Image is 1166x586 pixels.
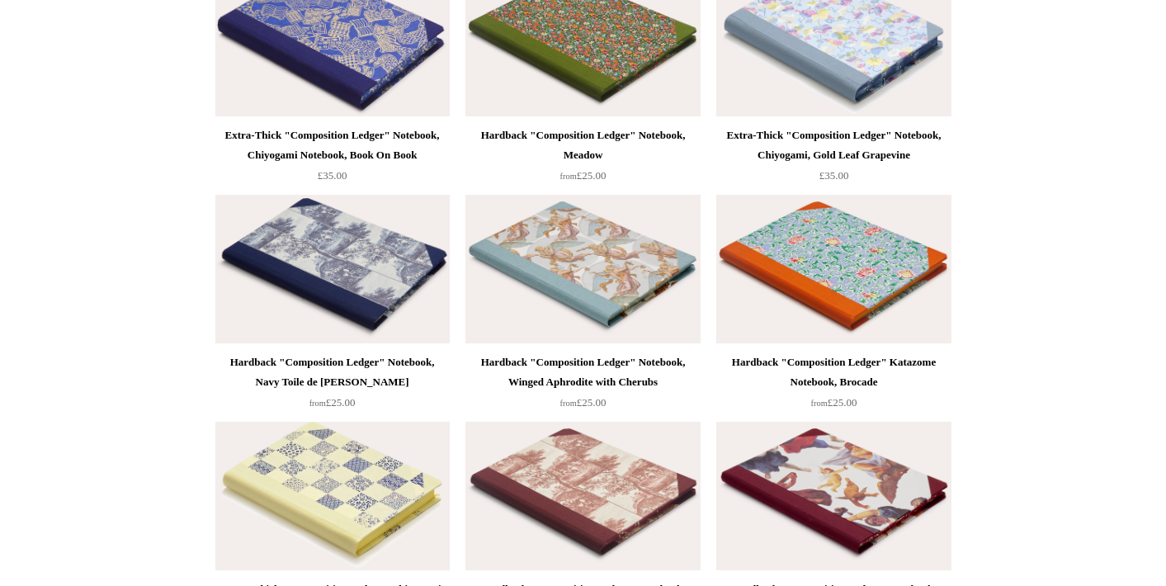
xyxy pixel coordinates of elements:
[215,195,450,343] a: Hardback "Composition Ledger" Notebook, Navy Toile de Jouy Hardback "Composition Ledger" Notebook...
[465,195,700,343] img: Hardback "Composition Ledger" Notebook, Winged Aphrodite with Cherubs
[465,422,700,570] img: Hardback "Composition Ledger" Notebook, Burgundy Toile de Jouy
[215,195,450,343] img: Hardback "Composition Ledger" Notebook, Navy Toile de Jouy
[716,422,951,570] a: Hardback "Composition Ledger" Notebook, Renaissance Angels Hardback "Composition Ledger" Notebook...
[560,396,607,409] span: £25.00
[716,195,951,343] a: Hardback "Composition Ledger" Katazome Notebook, Brocade Hardback "Composition Ledger" Katazome N...
[811,399,828,408] span: from
[811,396,857,409] span: £25.00
[716,195,951,343] img: Hardback "Composition Ledger" Katazome Notebook, Brocade
[215,125,450,193] a: Extra-Thick "Composition Ledger" Notebook, Chiyogami Notebook, Book On Book £35.00
[720,352,946,392] div: Hardback "Composition Ledger" Katazome Notebook, Brocade
[215,422,450,570] img: Extra-Thick "Composition Ledger" Chiyogami Notebook, Floral Chequered
[470,125,696,165] div: Hardback "Composition Ledger" Notebook, Meadow
[819,169,849,182] span: £35.00
[220,352,446,392] div: Hardback "Composition Ledger" Notebook, Navy Toile de [PERSON_NAME]
[720,125,946,165] div: Extra-Thick "Composition Ledger" Notebook, Chiyogami, Gold Leaf Grapevine
[309,399,326,408] span: from
[560,169,607,182] span: £25.00
[470,352,696,392] div: Hardback "Composition Ledger" Notebook, Winged Aphrodite with Cherubs
[465,352,700,420] a: Hardback "Composition Ledger" Notebook, Winged Aphrodite with Cherubs from£25.00
[465,422,700,570] a: Hardback "Composition Ledger" Notebook, Burgundy Toile de Jouy Hardback "Composition Ledger" Note...
[220,125,446,165] div: Extra-Thick "Composition Ledger" Notebook, Chiyogami Notebook, Book On Book
[215,422,450,570] a: Extra-Thick "Composition Ledger" Chiyogami Notebook, Floral Chequered Extra-Thick "Composition Le...
[215,352,450,420] a: Hardback "Composition Ledger" Notebook, Navy Toile de [PERSON_NAME] from£25.00
[716,125,951,193] a: Extra-Thick "Composition Ledger" Notebook, Chiyogami, Gold Leaf Grapevine £35.00
[318,169,347,182] span: £35.00
[465,125,700,193] a: Hardback "Composition Ledger" Notebook, Meadow from£25.00
[560,399,577,408] span: from
[716,422,951,570] img: Hardback "Composition Ledger" Notebook, Renaissance Angels
[309,396,356,409] span: £25.00
[560,172,577,181] span: from
[465,195,700,343] a: Hardback "Composition Ledger" Notebook, Winged Aphrodite with Cherubs Hardback "Composition Ledge...
[716,352,951,420] a: Hardback "Composition Ledger" Katazome Notebook, Brocade from£25.00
